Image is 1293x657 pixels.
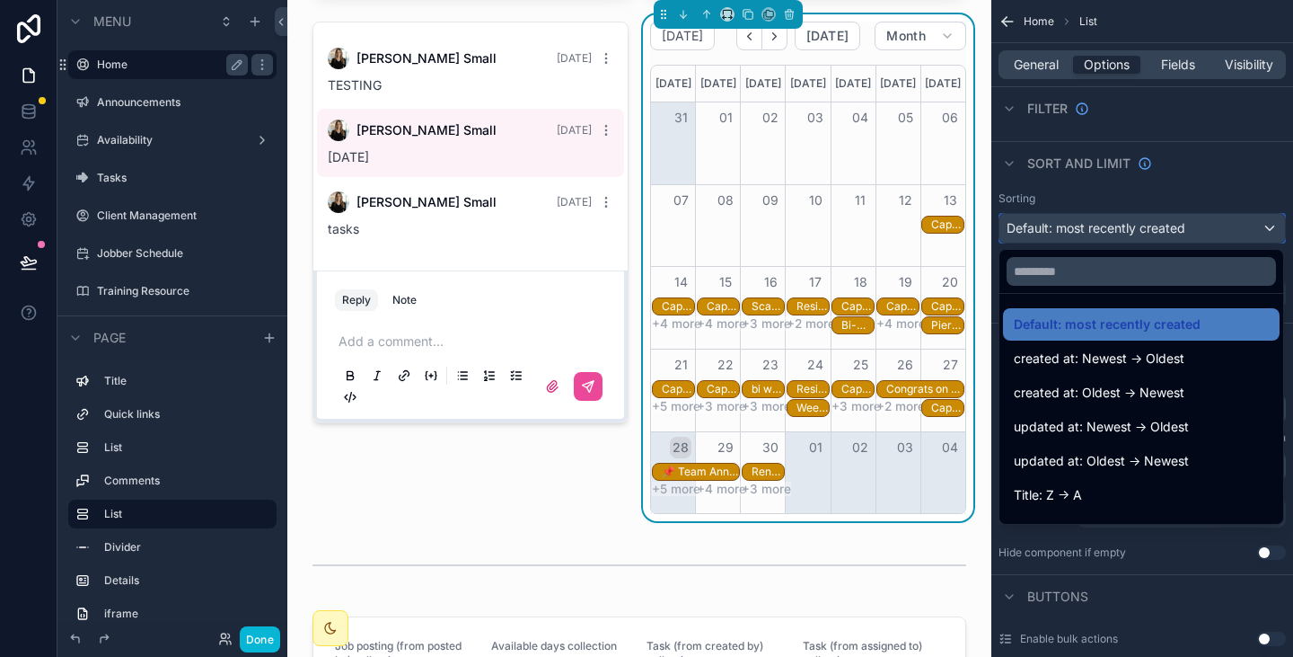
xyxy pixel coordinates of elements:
button: 20 [939,271,961,293]
button: 03 [805,107,826,129]
h2: [DATE] [662,27,703,45]
span: [DATE] [806,28,849,44]
button: 23 [760,354,781,376]
div: [DATE] [743,66,782,102]
button: 17 [805,271,826,293]
button: +5 more [652,482,700,496]
button: +4 more [876,316,926,331]
div: Weekly Residential Clean Falmouth [PERSON_NAME] [796,401,829,415]
button: +4 more [652,316,701,331]
div: Rental Turnover Cleaning Casco Casco Rental [752,465,784,479]
div: Captain [PERSON_NAME] Naples Captain [PERSON_NAME] / [GEOGRAPHIC_DATA] [841,382,874,396]
button: 19 [894,271,916,293]
button: 04 [849,107,871,129]
button: 26 [894,354,916,376]
span: Title: A -> Z [1014,519,1082,540]
div: [DATE] [834,66,873,102]
button: 03 [894,437,916,458]
div: Captain [PERSON_NAME] Naples Captain [PERSON_NAME] / [GEOGRAPHIC_DATA] [886,299,919,314]
div: Residential Cleaning Scarborough Lindsey Gauthier [796,298,829,315]
button: +5 more [652,399,700,413]
span: created at: Newest -> Oldest [1014,348,1184,369]
div: Captain Jacks Naples Captain Jacks / Naples Marina [931,217,963,233]
div: Weekly Residential Clean Falmouth Christine Chasse [796,400,829,416]
button: 14 [670,271,691,293]
div: Month View [650,65,966,514]
div: Captain [PERSON_NAME] Naples Captain [PERSON_NAME] / [GEOGRAPHIC_DATA] [841,299,874,314]
div: [DATE] [699,66,737,102]
button: 18 [849,271,871,293]
div: Scarborough [PERSON_NAME] [752,299,784,314]
div: Captain Jacks Naples Captain Jacks / Naples Marina [662,298,694,315]
button: 01 [715,107,736,129]
div: Congrats on the new leads!! [886,382,963,396]
button: 25 [849,354,871,376]
button: +2 more [787,316,835,331]
div: 📌 Team Announcements & Important Links – [DATE] [GEOGRAPHIC_DATA] 👉 The [US_STATE] Cleaning Co. –... [662,465,739,479]
button: +4 more [697,316,746,331]
button: 24 [805,354,826,376]
div: [DATE] [879,66,918,102]
button: 07 [670,190,691,211]
div: Captain Jacks Naples Captain Jacks / Naples Marina [707,298,739,315]
button: 11 [849,190,871,211]
button: Back [736,22,762,50]
button: 06 [939,107,961,129]
button: +4 more [697,482,746,496]
button: 28 [670,437,691,458]
div: Captain [PERSON_NAME] Naples Captain [PERSON_NAME] / [GEOGRAPHIC_DATA] [707,382,739,396]
button: 13 [939,190,961,211]
span: updated at: Oldest -> Newest [1014,450,1189,472]
button: 02 [849,437,871,458]
button: 30 [760,437,781,458]
button: 22 [715,354,736,376]
button: +2 more [876,399,925,413]
button: +3 more [742,316,791,331]
div: Captain Jacks Naples Captain Jacks / Naples Marina [931,298,963,315]
div: Captain Jacks Naples Captain Jacks / Naples Marina [841,381,874,397]
button: Month [875,22,966,50]
button: +3 more [697,399,746,413]
div: Captain [PERSON_NAME] Naples Captain [PERSON_NAME] / [GEOGRAPHIC_DATA] [931,401,963,415]
div: Residential [PERSON_NAME] [796,382,829,396]
span: created at: Oldest -> Newest [1014,382,1184,404]
button: +3 more [742,482,791,496]
div: Congrats on the new leads!! [886,381,963,397]
div: Bi-weekly Scarborough 3349 sq ft Residential [841,317,874,333]
button: 15 [715,271,736,293]
div: Residential Cleaning Scarborough [PERSON_NAME] [796,299,829,314]
div: Pier House Rental Turnover Cleaning [GEOGRAPHIC_DATA] [PERSON_NAME] [931,318,963,333]
div: Captain [PERSON_NAME] Naples Captain [PERSON_NAME] / [GEOGRAPHIC_DATA] [662,299,694,314]
div: Captain Jacks Naples Captain Jacks / Naples Marina [707,381,739,397]
div: [DATE] [788,66,827,102]
button: 02 [760,107,781,129]
button: 04 [939,437,961,458]
div: 📌 Team Announcements & Important Links – September 2025 Waterboro 👉 The Maine Cleaning Co. – Team... [662,464,739,480]
button: 01 [805,437,826,458]
button: Next [762,22,787,50]
button: +3 more [831,399,881,413]
div: Scarborough Dalton Myers [752,298,784,315]
div: Captain Jacks Naples Captain Jacks / Naples Marina [886,298,919,315]
button: 21 [670,354,691,376]
button: +3 more [742,399,791,413]
div: bi weekly- Deanna McLean Windham Windham Deanna McLean [752,381,784,397]
div: Captain [PERSON_NAME] Naples Captain [PERSON_NAME] / [GEOGRAPHIC_DATA] [931,218,963,232]
div: Rental Turnover Cleaning Casco Casco Rental [752,464,784,480]
button: 29 [715,437,736,458]
button: 09 [760,190,781,211]
button: 31 [670,107,691,129]
div: Captain [PERSON_NAME] Naples Captain [PERSON_NAME] / [GEOGRAPHIC_DATA] [931,299,963,314]
button: 12 [894,190,916,211]
button: 08 [715,190,736,211]
span: Default: most recently created [1014,314,1201,335]
div: [DATE] [924,66,963,102]
span: Title: Z -> A [1014,484,1082,506]
div: Pier House Rental Turnover Cleaning Old Orchard Beach John Mangini [931,317,963,333]
button: 27 [939,354,961,376]
span: updated at: Newest -> Oldest [1014,416,1189,438]
button: 05 [894,107,916,129]
div: Captain [PERSON_NAME] Naples Captain [PERSON_NAME] / [GEOGRAPHIC_DATA] [662,382,694,396]
div: [DATE] [654,66,692,102]
button: [DATE] [795,22,860,50]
